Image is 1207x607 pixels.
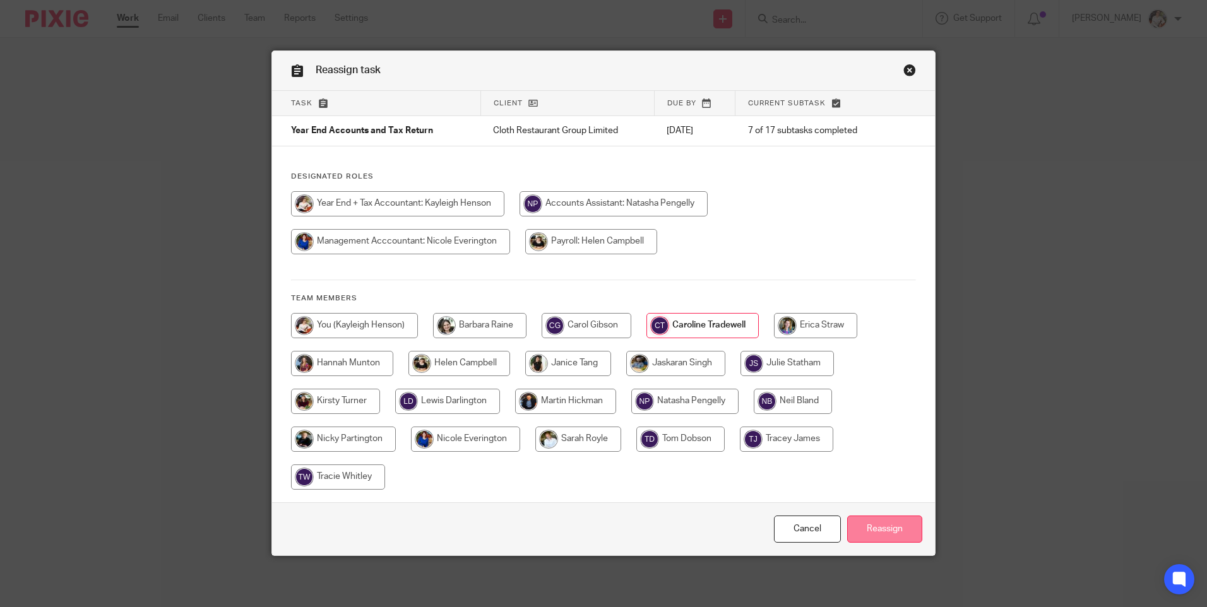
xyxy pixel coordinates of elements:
[735,116,891,146] td: 7 of 17 subtasks completed
[493,124,641,137] p: Cloth Restaurant Group Limited
[774,516,841,543] a: Close this dialog window
[847,516,922,543] input: Reassign
[291,293,916,303] h4: Team members
[667,100,696,107] span: Due by
[291,172,916,182] h4: Designated Roles
[494,100,523,107] span: Client
[667,124,722,137] p: [DATE]
[903,64,916,81] a: Close this dialog window
[748,100,826,107] span: Current subtask
[316,65,381,75] span: Reassign task
[291,127,433,136] span: Year End Accounts and Tax Return
[291,100,312,107] span: Task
